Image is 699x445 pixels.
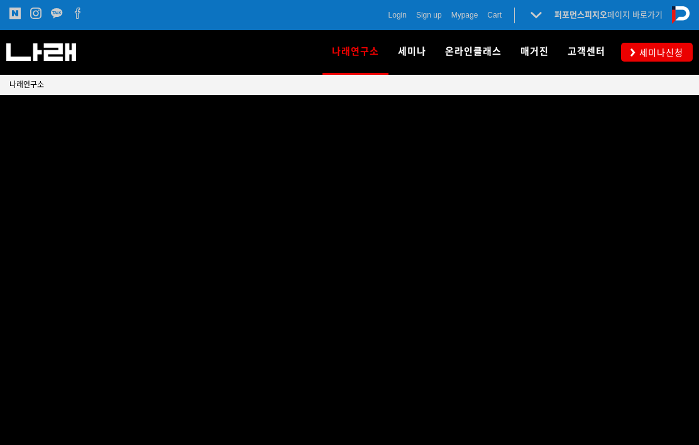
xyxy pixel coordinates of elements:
a: Login [388,9,407,21]
a: Sign up [416,9,442,21]
a: Cart [487,9,502,21]
a: 나래연구소 [9,79,44,91]
span: 고객센터 [568,46,605,57]
a: 퍼포먼스피지오페이지 바로가기 [554,10,663,19]
span: 온라인클래스 [445,46,502,57]
a: 세미나신청 [621,43,693,61]
a: 온라인클래스 [436,30,511,74]
a: 고객센터 [558,30,615,74]
span: 세미나신청 [636,47,683,59]
a: 세미나 [388,30,436,74]
span: 세미나 [398,46,426,57]
span: 나래연구소 [332,41,379,62]
span: 매거진 [520,46,549,57]
strong: 퍼포먼스피지오 [554,10,607,19]
a: Mypage [451,9,478,21]
a: 나래연구소 [322,30,388,74]
span: 나래연구소 [9,80,44,89]
a: 매거진 [511,30,558,74]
